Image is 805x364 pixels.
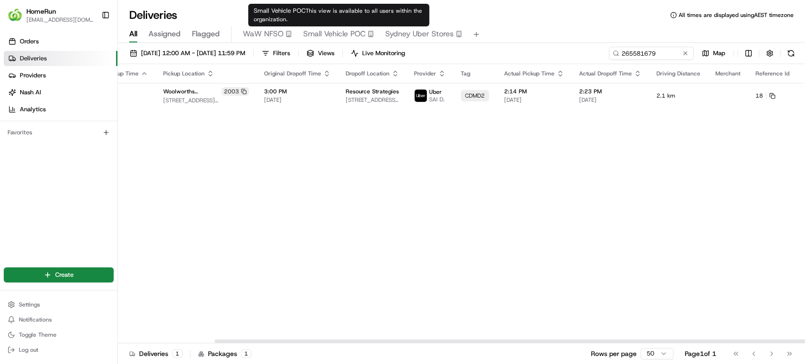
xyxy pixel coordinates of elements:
div: Packages [198,349,251,358]
span: 2:14 PM [504,88,564,95]
button: 18 [755,92,775,99]
span: Small Vehicle POC [303,28,365,40]
button: HomeRunHomeRun[EMAIL_ADDRESS][DOMAIN_NAME] [4,4,98,26]
div: Small Vehicle POC [248,4,429,26]
span: All [129,28,137,40]
span: WaW NFSO [243,28,283,40]
span: Toggle Theme [19,331,57,339]
span: 3:00 PM [264,88,331,95]
span: Map [713,49,725,58]
img: HomeRun [8,8,23,23]
a: Analytics [4,102,117,117]
span: CDMD2 [465,92,485,99]
span: Notifications [19,316,52,323]
span: Deliveries [20,54,47,63]
span: Live Monitoring [362,49,405,58]
span: Nash AI [20,88,41,97]
span: Actual Dropoff Time [579,70,632,77]
a: Providers [4,68,117,83]
button: Create [4,267,114,282]
span: Resource Strategies [346,88,399,95]
span: Filters [273,49,290,58]
span: [STREET_ADDRESS][PERSON_NAME][PERSON_NAME] [346,96,399,104]
a: Nash AI [4,85,117,100]
input: Type to search [609,47,694,60]
span: Pickup Location [163,70,205,77]
span: SAI D. [429,96,445,103]
button: [EMAIL_ADDRESS][DOMAIN_NAME] [26,16,94,24]
span: Actual Pickup Time [504,70,555,77]
button: Log out [4,343,114,356]
button: Views [302,47,339,60]
span: [STREET_ADDRESS][PERSON_NAME] [163,97,249,104]
span: Dropoff Location [346,70,390,77]
span: Driving Distance [656,70,700,77]
div: 1 [241,349,251,358]
button: HomeRun [26,7,56,16]
span: Analytics [20,105,46,114]
span: Providers [20,71,46,80]
img: uber-new-logo.jpeg [415,90,427,102]
div: 1 [172,349,183,358]
span: Log out [19,346,38,354]
span: Original Dropoff Time [264,70,321,77]
button: Live Monitoring [347,47,409,60]
button: Map [697,47,730,60]
span: Flagged [192,28,220,40]
button: Filters [257,47,294,60]
span: Reference Id [755,70,789,77]
span: Merchant [715,70,740,77]
span: [DATE] [579,96,641,104]
span: 2:23 PM [579,88,641,95]
div: 2003 [222,87,249,96]
span: Sydney Uber Stores [385,28,454,40]
span: This view is available to all users within the organization. [254,7,422,23]
span: [DATE] 12:00 AM - [DATE] 11:59 PM [141,49,245,58]
div: Favorites [4,125,114,140]
button: Toggle Theme [4,328,114,341]
span: All times are displayed using AEST timezone [679,11,794,19]
span: [DATE] [504,96,564,104]
button: Settings [4,298,114,311]
p: Rows per page [591,349,637,358]
span: Woolworths [GEOGRAPHIC_DATA] [163,88,220,95]
span: Views [318,49,334,58]
span: Assigned [149,28,181,40]
button: Notifications [4,313,114,326]
a: Deliveries [4,51,117,66]
span: Tag [461,70,470,77]
span: Provider [414,70,436,77]
span: Create [55,271,74,279]
span: 2.1 km [656,92,700,99]
div: Page 1 of 1 [685,349,716,358]
a: Orders [4,34,117,49]
div: Deliveries [129,349,183,358]
button: [DATE] 12:00 AM - [DATE] 11:59 PM [125,47,249,60]
span: Settings [19,301,40,308]
button: Refresh [784,47,797,60]
h1: Deliveries [129,8,177,23]
span: [DATE] [264,96,331,104]
span: Orders [20,37,39,46]
span: Uber [429,88,442,96]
